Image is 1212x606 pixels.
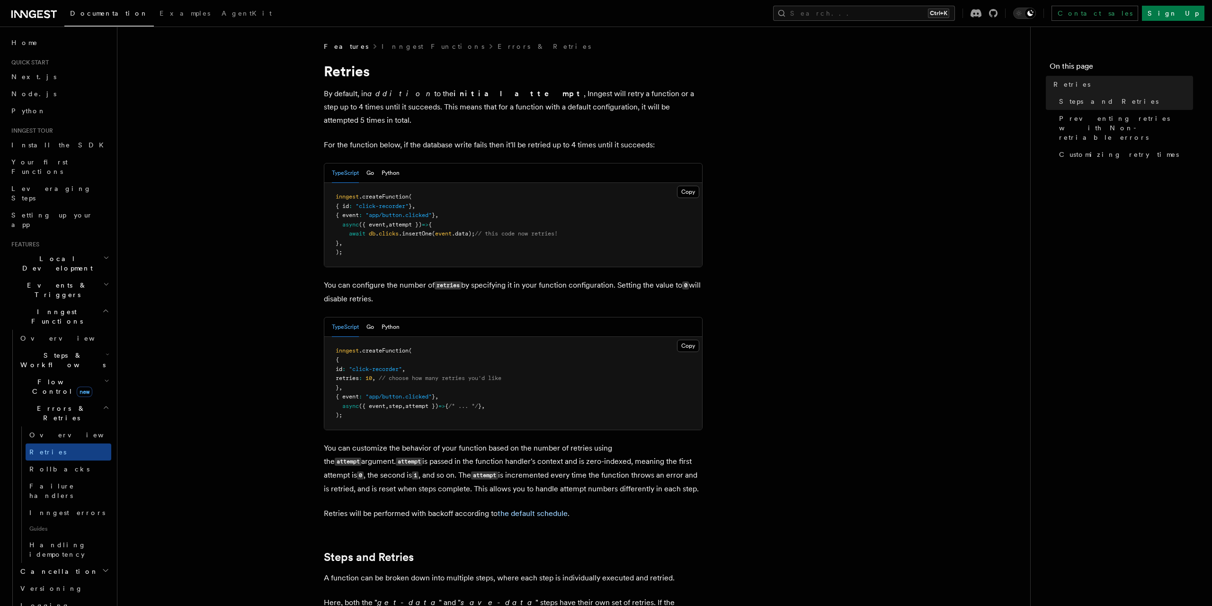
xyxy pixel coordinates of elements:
[8,102,111,119] a: Python
[382,317,400,337] button: Python
[11,90,56,98] span: Node.js
[336,356,339,363] span: {
[8,307,102,326] span: Inngest Functions
[1050,61,1193,76] h4: On this page
[342,221,359,228] span: async
[324,551,414,564] a: Steps and Retries
[402,366,405,372] span: ,
[412,203,415,209] span: ,
[405,403,438,409] span: attempt })
[445,403,448,409] span: {
[154,3,216,26] a: Examples
[409,347,412,354] span: (
[8,85,111,102] a: Node.js
[402,403,405,409] span: ,
[372,375,375,381] span: ,
[365,393,432,400] span: "app/button.clicked"
[336,412,342,418] span: );
[335,458,361,466] code: attempt
[438,403,445,409] span: =>
[385,221,389,228] span: ,
[26,504,111,521] a: Inngest errors
[11,211,93,228] span: Setting up your app
[1055,93,1193,110] a: Steps and Retries
[11,107,46,115] span: Python
[357,471,364,479] code: 0
[389,221,422,228] span: attempt })
[471,471,498,479] code: attempt
[26,461,111,478] a: Rollbacks
[435,230,452,237] span: event
[428,221,432,228] span: {
[8,127,53,135] span: Inngest tour
[332,163,359,183] button: TypeScript
[375,230,379,237] span: .
[359,347,409,354] span: .createFunction
[432,393,435,400] span: }
[389,403,402,409] span: step
[359,375,362,381] span: :
[324,442,703,496] p: You can customize the behavior of your function based on the number of retries using the argument...
[367,89,434,98] em: addition
[454,89,584,98] strong: initial attempt
[336,375,359,381] span: retries
[399,230,432,237] span: .insertOne
[339,384,342,391] span: ,
[26,478,111,504] a: Failure handlers
[359,193,409,200] span: .createFunction
[64,3,154,27] a: Documentation
[349,366,402,372] span: "click-recorder"
[11,158,68,175] span: Your first Functions
[359,221,385,228] span: ({ event
[8,59,49,66] span: Quick start
[17,563,111,580] button: Cancellation
[17,580,111,597] a: Versioning
[1142,6,1204,21] a: Sign Up
[385,403,389,409] span: ,
[369,230,375,237] span: db
[29,465,89,473] span: Rollbacks
[8,241,39,248] span: Features
[412,471,419,479] code: 1
[382,42,484,51] a: Inngest Functions
[1055,146,1193,163] a: Customizing retry times
[8,280,103,299] span: Events & Triggers
[29,448,66,456] span: Retries
[336,193,359,200] span: inngest
[324,87,703,127] p: By default, in to the , Inngest will retry a function or a step up to 4 times until it succeeds. ...
[17,347,111,373] button: Steps & Workflows
[17,330,111,347] a: Overview
[396,458,422,466] code: attempt
[339,240,342,246] span: ,
[324,63,703,80] h1: Retries
[356,203,409,209] span: "click-recorder"
[8,154,111,180] a: Your first Functions
[324,571,703,585] p: A function can be broken down into multiple steps, where each step is individually executed and r...
[677,186,699,198] button: Copy
[1052,6,1138,21] a: Contact sales
[379,230,399,237] span: clicks
[8,180,111,207] a: Leveraging Steps
[8,136,111,154] a: Install the SDK
[336,240,339,246] span: }
[452,230,475,237] span: .data);
[324,507,703,520] p: Retries will be performed with backoff according to .
[8,250,111,277] button: Local Development
[1055,110,1193,146] a: Preventing retries with Non-retriable errors
[17,400,111,426] button: Errors & Retries
[682,281,689,289] code: 0
[432,212,435,218] span: }
[29,482,74,499] span: Failure handlers
[336,249,342,255] span: );
[29,509,105,516] span: Inngest errors
[26,443,111,461] a: Retries
[366,317,374,337] button: Go
[8,207,111,233] a: Setting up your app
[409,193,412,200] span: (
[379,375,501,381] span: // choose how many retries you'd like
[435,212,438,218] span: ,
[8,254,103,273] span: Local Development
[336,347,359,354] span: inngest
[8,277,111,303] button: Events & Triggers
[1053,80,1090,89] span: Retries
